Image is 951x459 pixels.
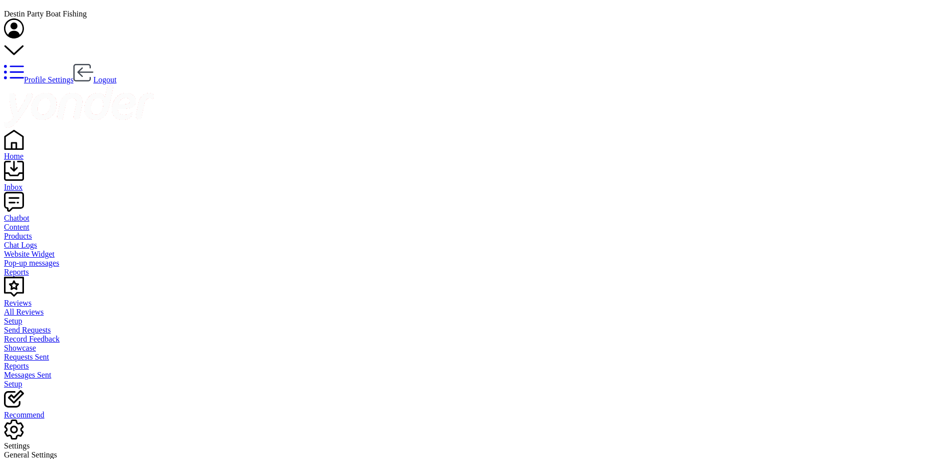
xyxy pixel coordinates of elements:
[4,259,947,268] a: Pop-up messages
[4,205,947,223] a: Chatbot
[4,290,947,308] a: Reviews
[4,250,947,259] a: Website Widget
[4,214,947,223] div: Chatbot
[4,411,947,420] div: Recommend
[4,223,947,232] a: Content
[4,402,947,420] a: Recommend
[4,451,57,459] span: General Settings
[4,183,947,192] div: Inbox
[4,174,947,192] a: Inbox
[4,143,947,161] a: Home
[4,344,947,353] a: Showcase
[4,308,947,317] a: All Reviews
[4,9,947,18] div: Destin Party Boat Fishing
[4,371,947,380] a: Messages Sent
[4,232,947,241] a: Products
[73,75,116,84] a: Logout
[4,317,947,326] a: Setup
[4,152,947,161] div: Home
[4,362,947,371] a: Reports
[4,335,947,344] a: Record Feedback
[4,241,947,250] a: Chat Logs
[4,326,947,335] a: Send Requests
[4,299,947,308] div: Reviews
[4,84,154,128] img: yonder-white-logo.png
[4,353,947,362] a: Requests Sent
[4,380,947,389] a: Setup
[4,75,73,84] a: Profile Settings
[4,268,947,277] a: Reports
[4,442,947,451] div: Settings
